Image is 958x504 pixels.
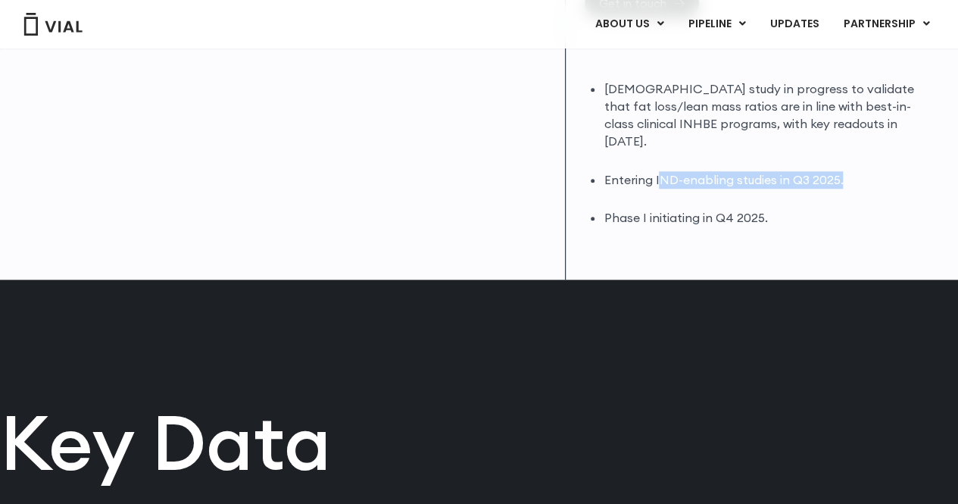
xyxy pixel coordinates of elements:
[583,11,676,37] a: ABOUT USMenu Toggle
[604,171,939,189] li: Entering IND-enabling studies in Q3 2025.
[676,11,757,37] a: PIPELINEMenu Toggle
[758,11,831,37] a: UPDATES
[23,13,83,36] img: Vial Logo
[604,80,939,150] li: [DEMOGRAPHIC_DATA] study in progress to validate that fat loss/lean mass ratios are in line with ...
[832,11,942,37] a: PARTNERSHIPMenu Toggle
[604,209,939,227] li: Phase I initiating in Q4 2025.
